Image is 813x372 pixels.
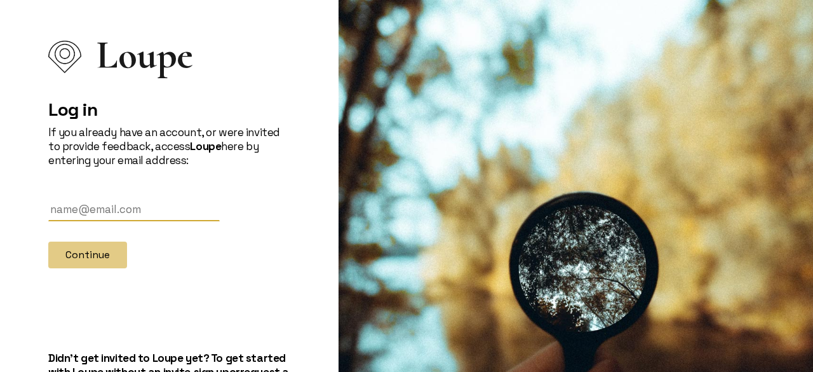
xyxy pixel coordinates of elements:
[190,139,221,153] strong: Loupe
[48,242,127,268] button: Continue
[48,125,290,167] p: If you already have an account, or were invited to provide feedback, access here by entering your...
[97,48,193,62] span: Loupe
[48,41,81,73] img: Loupe Logo
[48,99,290,120] h2: Log in
[48,198,220,221] input: Email Address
